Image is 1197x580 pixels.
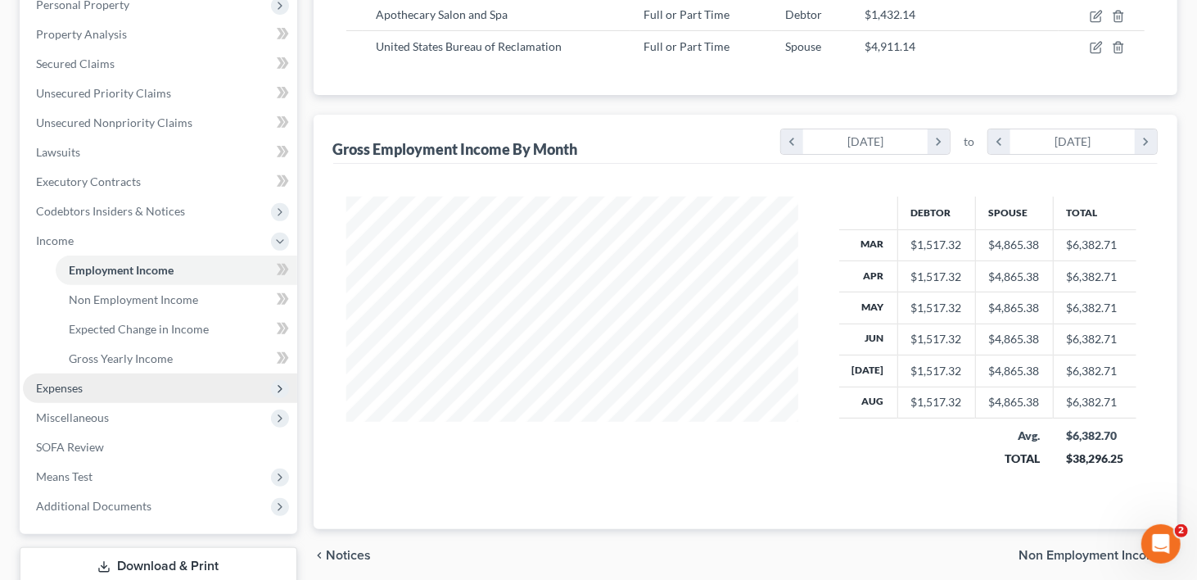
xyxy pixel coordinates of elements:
div: Avg. [988,428,1040,444]
i: chevron_right [928,129,950,154]
div: $4,865.38 [989,394,1040,410]
th: Spouse [975,197,1053,229]
i: chevron_right [1135,129,1157,154]
div: $1,517.32 [911,237,962,253]
div: $4,865.38 [989,331,1040,347]
th: Total [1053,197,1136,229]
div: $6,382.70 [1066,428,1123,444]
span: $1,432.14 [865,7,915,21]
i: chevron_left [988,129,1010,154]
div: $1,517.32 [911,269,962,285]
span: Codebtors Insiders & Notices [36,204,185,218]
td: $6,382.71 [1053,387,1136,418]
td: $6,382.71 [1053,324,1136,355]
div: $38,296.25 [1066,451,1123,467]
td: $6,382.71 [1053,261,1136,292]
a: Executory Contracts [23,167,297,197]
span: to [964,134,974,150]
span: Lawsuits [36,145,80,159]
div: $4,865.38 [989,269,1040,285]
div: $1,517.32 [911,363,962,379]
td: $6,382.71 [1053,292,1136,324]
button: chevron_left Notices [314,549,372,562]
iframe: Intercom live chat [1141,524,1181,564]
div: $4,865.38 [989,237,1040,253]
span: Full or Part Time [644,7,729,21]
span: Expected Change in Income [69,322,209,336]
div: $1,517.32 [911,300,962,316]
span: Miscellaneous [36,410,109,424]
a: Gross Yearly Income [56,344,297,374]
span: Employment Income [69,263,174,277]
a: Expected Change in Income [56,315,297,344]
span: Full or Part Time [644,39,729,53]
div: Gross Employment Income By Month [333,139,578,159]
th: Debtor [897,197,975,229]
div: [DATE] [803,129,928,154]
div: $4,865.38 [989,300,1040,316]
a: Non Employment Income [56,285,297,315]
div: $1,517.32 [911,394,962,410]
span: Non Employment Income [69,292,198,306]
div: TOTAL [988,451,1040,467]
th: Aug [839,387,898,418]
button: Non Employment Income chevron_right [1019,549,1177,562]
th: May [839,292,898,324]
span: Executory Contracts [36,174,141,188]
th: Mar [839,229,898,261]
th: Apr [839,261,898,292]
th: Jun [839,324,898,355]
span: United States Bureau of Reclamation [376,39,562,53]
span: Means Test [36,469,93,483]
span: Non Employment Income [1019,549,1164,562]
span: 2 [1175,524,1188,537]
span: Additional Documents [36,499,151,513]
span: Spouse [785,39,821,53]
td: $6,382.71 [1053,356,1136,387]
span: Secured Claims [36,57,115,70]
div: $4,865.38 [989,363,1040,379]
a: Property Analysis [23,20,297,49]
div: [DATE] [1010,129,1136,154]
i: chevron_left [781,129,803,154]
td: $6,382.71 [1053,229,1136,261]
span: Unsecured Nonpriority Claims [36,116,192,129]
a: Employment Income [56,256,297,285]
span: Debtor [785,7,822,21]
span: $4,911.14 [865,39,915,53]
a: SOFA Review [23,433,297,462]
span: Income [36,233,74,247]
div: $1,517.32 [911,331,962,347]
span: Expenses [36,381,83,395]
span: Notices [327,549,372,562]
a: Lawsuits [23,138,297,167]
span: Apothecary Salon and Spa [376,7,508,21]
span: Property Analysis [36,27,127,41]
a: Unsecured Priority Claims [23,79,297,108]
span: Unsecured Priority Claims [36,86,171,100]
a: Secured Claims [23,49,297,79]
span: Gross Yearly Income [69,351,173,365]
i: chevron_left [314,549,327,562]
a: Unsecured Nonpriority Claims [23,108,297,138]
span: SOFA Review [36,440,104,454]
th: [DATE] [839,356,898,387]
